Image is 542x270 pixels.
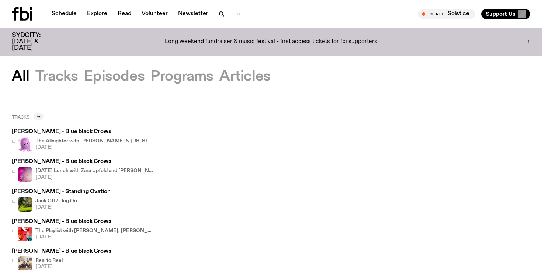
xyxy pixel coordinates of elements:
[47,9,81,19] a: Schedule
[35,70,78,83] button: Tracks
[35,228,153,233] h4: The Playlist with [PERSON_NAME], [PERSON_NAME] & [PERSON_NAME] / Pink Siifu Interview!!
[481,9,530,19] button: Support Us
[18,167,32,182] img: The Belair Lips Bombs Live at Rad Festival
[165,39,377,45] p: Long weekend fundraiser & music festival - first access tickets for fbi supporters
[418,9,475,19] button: On AirSolstice
[35,175,153,180] span: [DATE]
[12,219,153,224] h3: [PERSON_NAME] - Blue black Crows
[12,159,153,164] h3: [PERSON_NAME] - Blue black Crows
[35,205,77,210] span: [DATE]
[486,11,515,17] span: Support Us
[137,9,172,19] a: Volunteer
[35,258,63,263] h4: Real to Reel
[35,168,153,173] h4: [DATE] Lunch with Zara Upfold and [PERSON_NAME] // Reunions and FBi Festivals
[12,113,44,120] a: Tracks
[83,9,112,19] a: Explore
[12,129,153,135] h3: [PERSON_NAME] - Blue black Crows
[12,189,111,212] a: [PERSON_NAME] - Standing OvationJack Off / Dog On[DATE]
[174,9,213,19] a: Newsletter
[35,235,153,239] span: [DATE]
[12,219,153,241] a: [PERSON_NAME] - Blue black CrowsThe cover image for this episode of The Playlist, featuring the t...
[12,114,29,120] h2: Tracks
[12,129,153,152] a: [PERSON_NAME] - Blue black CrowsAn animated image of a pink squid named pearl from Nemo. The Alln...
[12,189,111,195] h3: [PERSON_NAME] - Standing Ovation
[35,139,153,143] h4: The Allnighter with [PERSON_NAME] & [US_STATE] °❀⋆.ೃ࿔*:･
[12,70,29,83] button: All
[219,70,271,83] button: Articles
[150,70,213,83] button: Programs
[35,264,63,269] span: [DATE]
[35,199,77,203] h4: Jack Off / Dog On
[18,137,32,152] img: An animated image of a pink squid named pearl from Nemo.
[113,9,136,19] a: Read
[84,70,145,83] button: Episodes
[12,249,111,254] h3: [PERSON_NAME] - Blue black Crows
[12,159,153,181] a: [PERSON_NAME] - Blue black CrowsThe Belair Lips Bombs Live at Rad Festival[DATE] Lunch with Zara ...
[35,145,153,150] span: [DATE]
[18,227,32,241] img: The cover image for this episode of The Playlist, featuring the title of the show as well as the ...
[12,32,59,51] h3: SYDCITY: [DATE] & [DATE]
